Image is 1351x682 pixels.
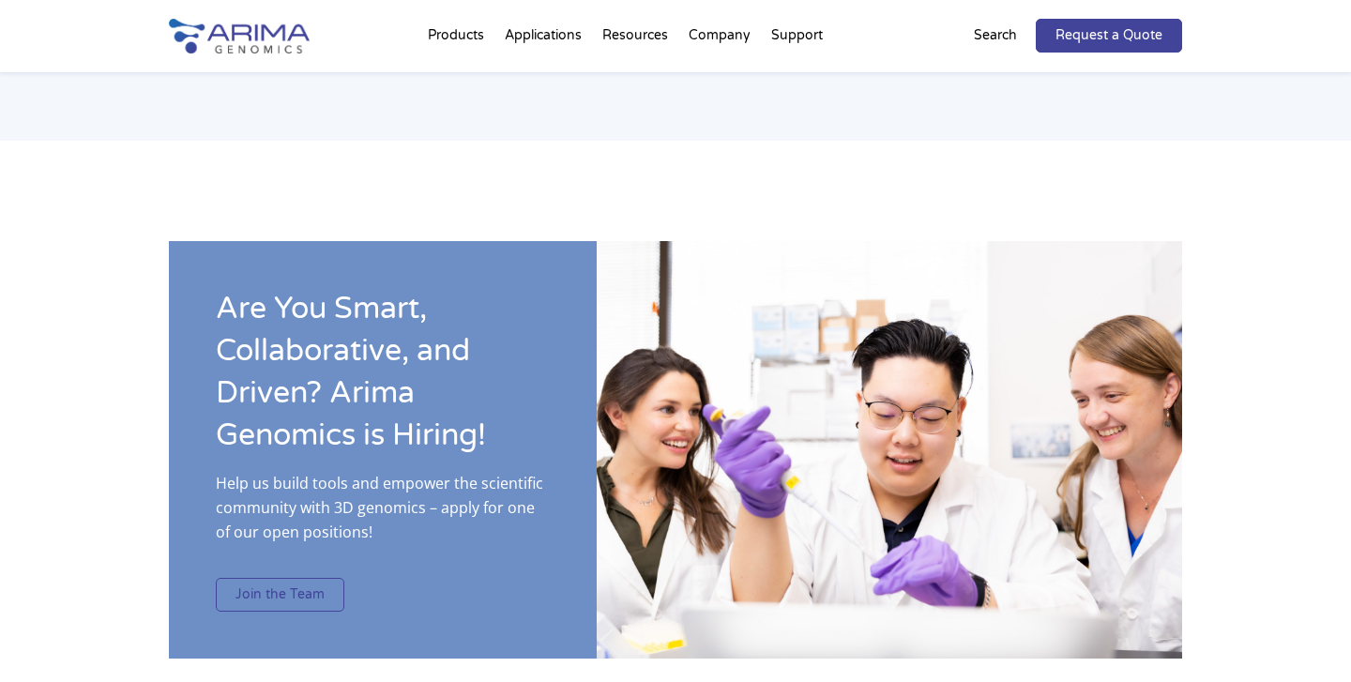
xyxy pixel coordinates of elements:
img: Arima-Genomics-logo [169,19,310,53]
p: Search [974,23,1017,48]
h2: Are You Smart, Collaborative, and Driven? Arima Genomics is Hiring! [216,288,550,471]
p: Help us build tools and empower the scientific community with 3D genomics – apply for one of our ... [216,471,550,559]
img: IMG_2073.jpg [597,241,1182,659]
a: Join the Team [216,578,344,612]
a: Request a Quote [1036,19,1182,53]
